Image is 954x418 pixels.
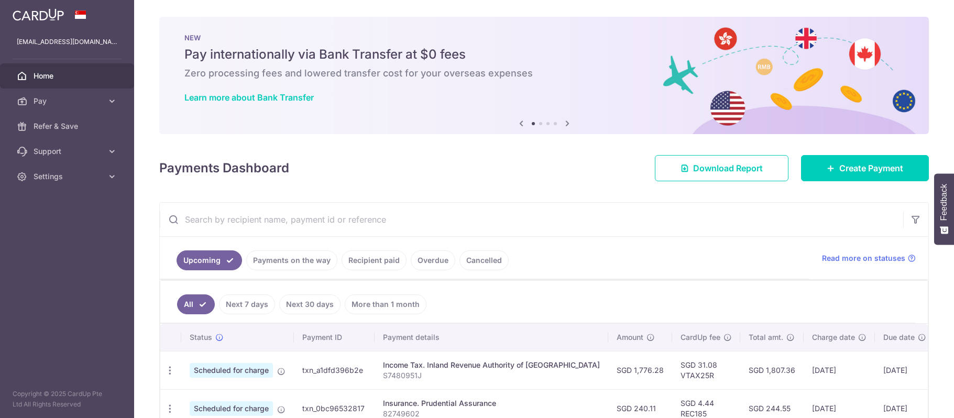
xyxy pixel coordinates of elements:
[822,253,905,263] span: Read more on statuses
[17,37,117,47] p: [EMAIL_ADDRESS][DOMAIN_NAME]
[190,401,273,416] span: Scheduled for charge
[375,324,608,351] th: Payment details
[219,294,275,314] a: Next 7 days
[345,294,426,314] a: More than 1 month
[184,67,904,80] h6: Zero processing fees and lowered transfer cost for your overseas expenses
[177,250,242,270] a: Upcoming
[655,155,788,181] a: Download Report
[681,332,720,343] span: CardUp fee
[34,96,103,106] span: Pay
[883,332,915,343] span: Due date
[159,159,289,178] h4: Payments Dashboard
[34,71,103,81] span: Home
[160,203,903,236] input: Search by recipient name, payment id or reference
[184,92,314,103] a: Learn more about Bank Transfer
[749,332,783,343] span: Total amt.
[801,155,929,181] a: Create Payment
[875,351,935,389] td: [DATE]
[13,8,64,21] img: CardUp
[934,173,954,245] button: Feedback - Show survey
[839,162,903,174] span: Create Payment
[411,250,455,270] a: Overdue
[184,46,904,63] h5: Pay internationally via Bank Transfer at $0 fees
[740,351,804,389] td: SGD 1,807.36
[34,171,103,182] span: Settings
[383,360,600,370] div: Income Tax. Inland Revenue Authority of [GEOGRAPHIC_DATA]
[279,294,341,314] a: Next 30 days
[294,351,375,389] td: txn_a1dfd396b2e
[812,332,855,343] span: Charge date
[184,34,904,42] p: NEW
[608,351,672,389] td: SGD 1,776.28
[672,351,740,389] td: SGD 31.08 VTAX25R
[804,351,875,389] td: [DATE]
[617,332,643,343] span: Amount
[190,363,273,378] span: Scheduled for charge
[939,184,949,221] span: Feedback
[190,332,212,343] span: Status
[342,250,407,270] a: Recipient paid
[693,162,763,174] span: Download Report
[34,121,103,131] span: Refer & Save
[459,250,509,270] a: Cancelled
[34,146,103,157] span: Support
[177,294,215,314] a: All
[159,17,929,134] img: Bank transfer banner
[383,370,600,381] p: S7480951J
[822,253,916,263] a: Read more on statuses
[294,324,375,351] th: Payment ID
[246,250,337,270] a: Payments on the way
[383,398,600,409] div: Insurance. Prudential Assurance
